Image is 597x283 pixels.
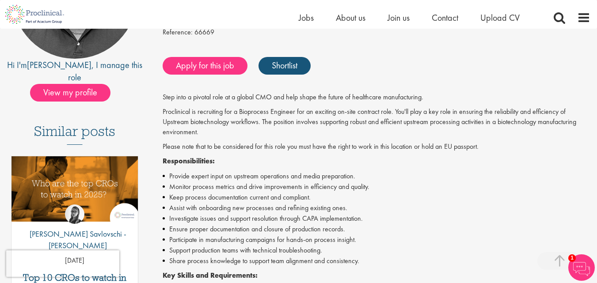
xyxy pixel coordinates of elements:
[163,107,590,137] p: Proclinical is recruiting for a Bioprocess Engineer for an exciting on-site contract role. You'll...
[11,204,138,255] a: Theodora Savlovschi - Wicks [PERSON_NAME] Savlovschi - [PERSON_NAME]
[30,86,119,97] a: View my profile
[34,124,115,145] h3: Similar posts
[568,254,595,281] img: Chatbot
[163,171,590,181] li: Provide expert input on upstream operations and media preparation.
[27,59,91,71] a: [PERSON_NAME]
[194,27,214,37] span: 66669
[163,92,590,102] p: Step into a pivotal role at a global CMO and help shape the future of healthcare manufacturing.
[299,12,314,23] a: Jobs
[432,12,458,23] a: Contact
[163,245,590,256] li: Support production teams with technical troubleshooting.
[7,59,143,84] div: Hi I'm , I manage this role
[11,228,138,251] p: [PERSON_NAME] Savlovschi - [PERSON_NAME]
[163,156,215,166] strong: Responsibilities:
[163,181,590,192] li: Monitor process metrics and drive improvements in efficiency and quality.
[163,271,258,280] strong: Key Skills and Requirements:
[11,156,138,222] img: Top 10 CROs 2025 | Proclinical
[163,142,590,152] p: Please note that to be considered for this role you must have the right to work in this location ...
[163,192,590,203] li: Keep process documentation current and compliant.
[163,224,590,234] li: Ensure proper documentation and closure of production records.
[6,250,119,277] iframe: reCAPTCHA
[65,204,84,224] img: Theodora Savlovschi - Wicks
[163,213,590,224] li: Investigate issues and support resolution through CAPA implementation.
[163,27,193,38] label: Reference:
[336,12,365,23] a: About us
[30,84,110,102] span: View my profile
[163,203,590,213] li: Assist with onboarding new processes and refining existing ones.
[259,57,311,75] a: Shortlist
[11,156,138,234] a: Link to a post
[388,12,410,23] a: Join us
[163,256,590,266] li: Share process knowledge to support team alignment and consistency.
[163,234,590,245] li: Participate in manufacturing campaigns for hands-on process insight.
[163,57,247,75] a: Apply for this job
[568,254,576,262] span: 1
[480,12,520,23] a: Upload CV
